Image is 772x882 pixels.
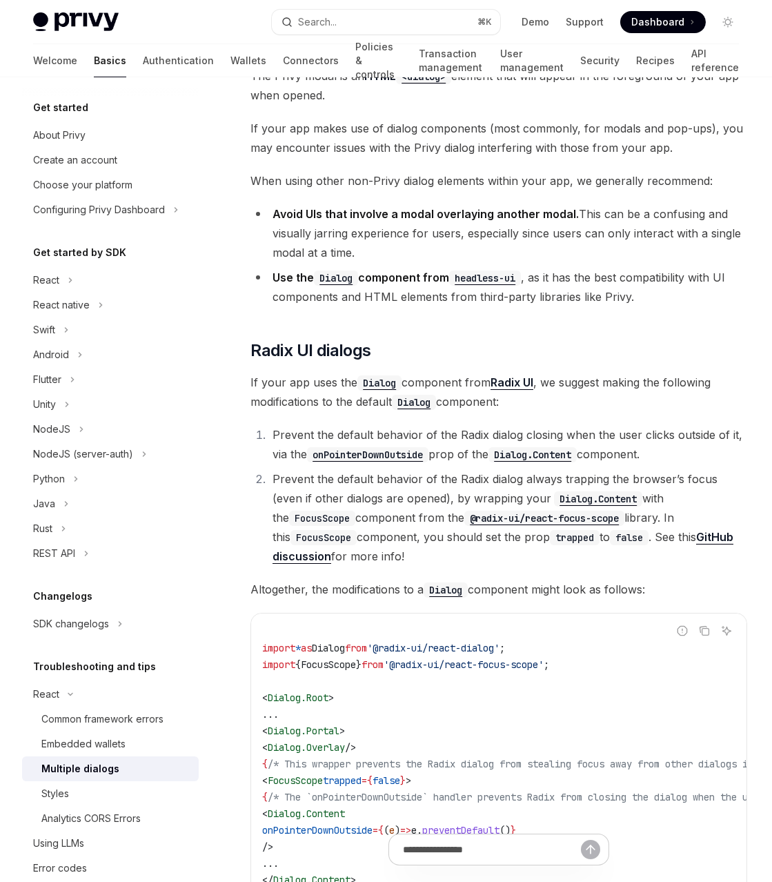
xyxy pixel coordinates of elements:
span: . [417,824,422,836]
span: Dialog.Portal [268,725,339,737]
a: Embedded wallets [22,732,199,756]
div: React native [33,297,90,313]
span: If your app uses the component from , we suggest making the following modifications to the defaul... [250,373,747,411]
span: { [295,658,301,671]
a: Demo [522,15,549,29]
h5: Troubleshooting and tips [33,658,156,675]
span: Radix UI dialogs [250,340,370,362]
button: Report incorrect code [673,622,691,640]
a: headless-ui [449,271,521,284]
span: = [373,824,378,836]
span: Altogether, the modifications to a component might look as follows: [250,580,747,599]
li: Prevent the default behavior of the Radix dialog closing when the user clicks outside of it, via ... [268,425,747,464]
a: Radix UI [491,375,533,390]
a: Multiple dialogs [22,756,199,781]
a: Dialog.Content [551,491,642,505]
span: < [262,692,268,704]
code: false [610,530,649,545]
a: Basics [94,44,126,77]
span: FocusScope [301,658,356,671]
button: Toggle React native section [22,293,199,317]
span: { [262,791,268,803]
span: < [262,807,268,820]
div: About Privy [33,127,86,144]
span: < [262,774,268,787]
h5: Get started [33,99,88,116]
div: Using LLMs [33,835,84,852]
code: Dialog.Content [554,491,642,507]
button: Toggle Android section [22,342,199,367]
span: When using other non-Privy dialog elements within your app, we generally recommend: [250,171,747,190]
div: Configuring Privy Dashboard [33,202,165,218]
code: Dialog [392,395,436,410]
span: FocusScope [268,774,323,787]
button: Toggle REST API section [22,541,199,566]
div: React [33,686,59,703]
a: Dialog [357,375,402,389]
a: Policies & controls [355,44,402,77]
code: FocusScope [289,511,355,526]
a: Styles [22,781,199,806]
a: Dashboard [620,11,706,33]
button: Toggle Swift section [22,317,199,342]
div: Error codes [33,860,87,876]
div: React [33,272,59,288]
button: Toggle Flutter section [22,367,199,392]
strong: Avoid UIs that involve a modal overlaying another modal. [273,207,579,221]
button: Toggle NodeJS section [22,417,199,442]
div: Android [33,346,69,363]
a: Welcome [33,44,77,77]
a: Common framework errors [22,707,199,732]
span: { [367,774,373,787]
div: Choose your platform [33,177,132,193]
span: } [400,774,406,787]
span: from [345,642,367,654]
div: Java [33,496,55,512]
div: Flutter [33,371,61,388]
a: Create an account [22,148,199,173]
span: Dashboard [631,15,684,29]
a: Dialog [392,395,436,409]
code: Dialog [424,582,468,598]
h5: Get started by SDK [33,244,126,261]
span: ⌘ K [477,17,492,28]
span: } [356,658,362,671]
button: Toggle Java section [22,491,199,516]
span: ; [544,658,549,671]
button: Toggle NodeJS (server-auth) section [22,442,199,467]
button: Toggle Unity section [22,392,199,417]
a: onPointerDownOutside [307,447,428,461]
span: preventDefault [422,824,499,836]
span: /> [345,741,356,754]
span: ) [395,824,400,836]
div: Multiple dialogs [41,761,119,777]
a: API reference [691,44,739,77]
span: Dialog.Content [268,807,345,820]
input: Ask a question... [403,834,581,865]
span: > [339,725,345,737]
span: Dialog.Overlay [268,741,345,754]
button: Open search [272,10,499,35]
a: Dialog [314,271,358,284]
a: HTML<dialog> [364,69,451,83]
span: The Privy modal is an element that will appear in the foreground of your app when opened. [250,66,747,105]
span: ... [262,708,279,721]
span: => [400,824,411,836]
span: false [373,774,400,787]
span: e [389,824,395,836]
button: Ask AI [717,622,735,640]
div: NodeJS [33,421,70,438]
span: '@radix-ui/react-dialog' [367,642,499,654]
span: import [262,658,295,671]
div: Styles [41,785,69,802]
code: Dialog [314,271,358,286]
a: Choose your platform [22,173,199,197]
span: = [362,774,367,787]
span: e [411,824,417,836]
a: About Privy [22,123,199,148]
span: If your app makes use of dialog components (most commonly, for modals and pop-ups), you may encou... [250,119,747,157]
code: trapped [550,530,600,545]
code: Dialog [357,375,402,391]
div: Create an account [33,152,117,168]
a: Using LLMs [22,831,199,856]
